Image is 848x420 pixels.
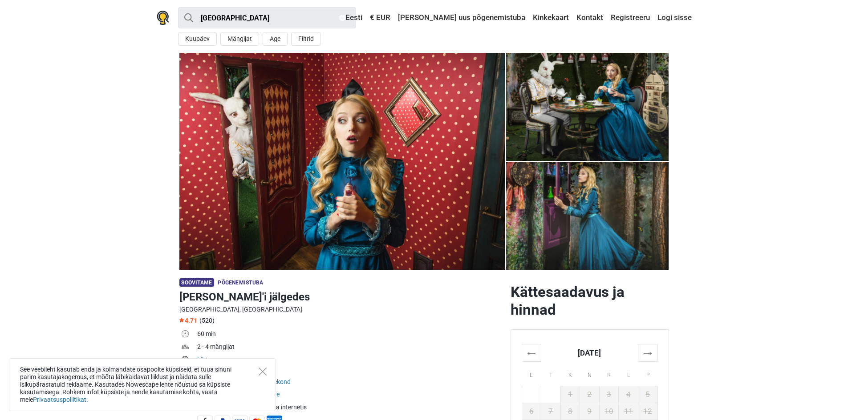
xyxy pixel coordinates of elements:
div: See veebileht kasutab enda ja kolmandate osapoolte küpsiseid, et tuua sinuni parim kasutajakogemu... [9,358,276,411]
div: [GEOGRAPHIC_DATA], [GEOGRAPHIC_DATA] [179,305,503,314]
td: 7 [541,403,561,420]
th: P [638,361,657,386]
td: , , [197,389,503,402]
a: Registreeru [609,10,652,26]
td: 11 [619,403,638,420]
span: (520) [199,317,215,324]
th: K [560,361,580,386]
td: 2 - 4 mängijat [197,341,503,354]
input: proovi “Tallinn” [178,7,356,28]
div: Maksa saabumisel, või maksa internetis [197,403,503,412]
a: Alice'i jälgedes photo 4 [506,162,669,270]
button: Close [259,368,267,376]
img: Alice'i jälgedes photo 5 [506,162,669,270]
td: 10 [599,403,619,420]
a: Logi sisse [655,10,692,26]
a: € EUR [368,10,393,26]
img: Alice'i jälgedes photo 10 [179,53,505,270]
td: 8 [560,403,580,420]
td: 9 [580,403,600,420]
a: [PERSON_NAME] uus põgenemistuba [396,10,527,26]
td: , , [197,367,503,389]
a: Kontakt [574,10,605,26]
td: 1 [560,386,580,403]
td: 12 [638,403,657,420]
img: Eesti [339,15,345,21]
button: Filtrid [291,32,321,46]
a: Alice'i jälgedes photo 9 [179,53,505,270]
td: 3 [599,386,619,403]
div: Väga hea: [197,368,503,377]
a: Eesti [337,10,365,26]
th: ← [522,344,541,361]
td: 4 [619,386,638,403]
th: L [619,361,638,386]
a: Alice'i jälgedes photo 3 [506,53,669,161]
a: Privaatsuspoliitikat [33,396,86,403]
th: T [541,361,561,386]
img: Star [179,318,184,322]
button: Age [263,32,288,46]
a: Kinkekaart [531,10,571,26]
a: Lihtne [197,356,215,363]
img: Nowescape logo [157,11,169,25]
th: → [638,344,657,361]
span: 4.71 [179,317,197,324]
img: Alice'i jälgedes photo 4 [506,53,669,161]
td: 6 [522,403,541,420]
th: E [522,361,541,386]
td: 2 [580,386,600,403]
span: Soovitame [179,278,215,287]
button: Kuupäev [178,32,217,46]
td: 5 [638,386,657,403]
th: R [599,361,619,386]
button: Mängijat [220,32,259,46]
th: [DATE] [541,344,638,361]
h2: Kättesaadavus ja hinnad [511,283,669,319]
span: Põgenemistuba [218,280,263,286]
a: Perekond [264,378,291,385]
th: N [580,361,600,386]
td: 60 min [197,328,503,341]
h1: [PERSON_NAME]'i jälgedes [179,289,503,305]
